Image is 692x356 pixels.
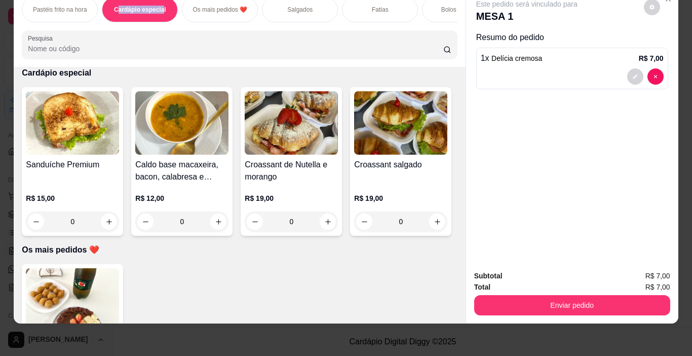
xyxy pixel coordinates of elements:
img: product-image [26,91,119,155]
span: Delícia cremosa [491,54,542,62]
label: Pesquisa [28,34,56,43]
button: Enviar pedido [474,295,670,315]
strong: Subtotal [474,272,503,280]
img: product-image [354,91,447,155]
p: R$ 12,00 [135,193,228,203]
h4: Sanduíche Premium [26,159,119,171]
p: R$ 15,00 [26,193,119,203]
h4: Caldo base macaxeira, bacon, calabresa e frango [135,159,228,183]
button: decrease-product-quantity [356,213,372,230]
p: 1 x [481,52,543,64]
h4: Croassant salgado [354,159,447,171]
p: R$ 7,00 [639,53,664,63]
button: decrease-product-quantity [247,213,263,230]
p: Bolos Afetivos [441,6,479,14]
p: MESA 1 [476,9,578,23]
img: product-image [26,268,119,332]
button: decrease-product-quantity [28,213,44,230]
strong: Total [474,283,490,291]
button: increase-product-quantity [210,213,226,230]
h4: Croassant de Nutella e morango [245,159,338,183]
button: increase-product-quantity [429,213,445,230]
button: decrease-product-quantity [627,68,643,85]
p: R$ 19,00 [245,193,338,203]
p: Fatias [372,6,389,14]
p: Os mais pedidos ❤️ [193,6,247,14]
img: product-image [245,91,338,155]
button: decrease-product-quantity [137,213,153,230]
img: product-image [135,91,228,155]
p: Salgados [287,6,313,14]
p: Resumo do pedido [476,31,668,44]
p: Cardápio especial [22,67,457,79]
button: decrease-product-quantity [647,68,664,85]
p: R$ 19,00 [354,193,447,203]
input: Pesquisa [28,44,443,54]
span: R$ 7,00 [645,281,670,293]
span: R$ 7,00 [645,270,670,281]
button: increase-product-quantity [320,213,336,230]
p: Pastéis frito na hora [33,6,87,14]
button: increase-product-quantity [101,213,117,230]
p: Os mais pedidos ❤️ [22,244,457,256]
p: Cardápio especial [114,6,166,14]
